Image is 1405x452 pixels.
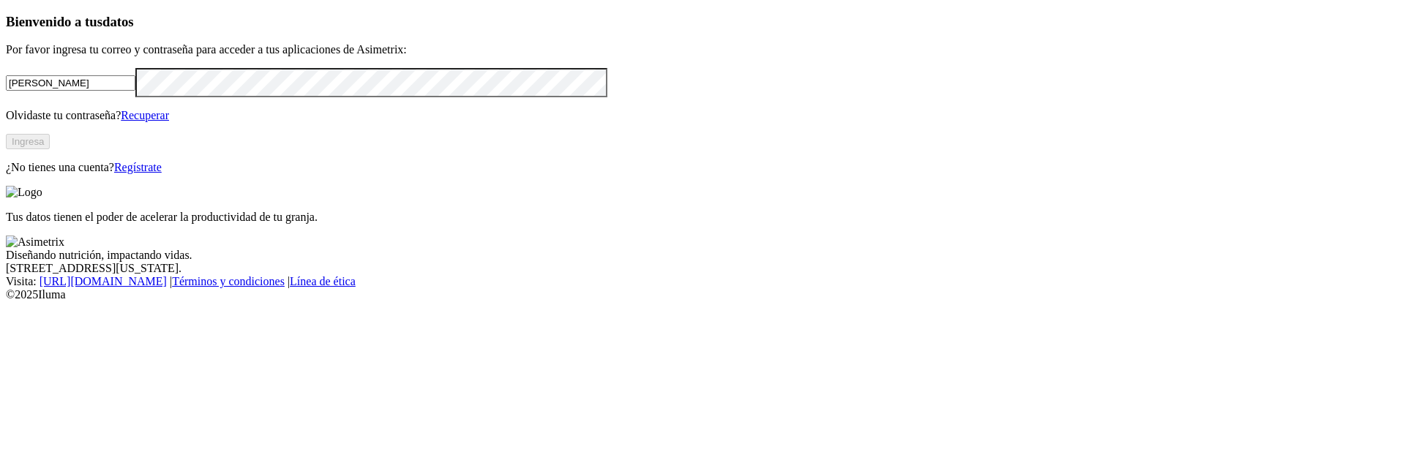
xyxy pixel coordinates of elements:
[102,14,134,29] span: datos
[114,161,162,173] a: Regístrate
[40,275,167,287] a: [URL][DOMAIN_NAME]
[6,161,1399,174] p: ¿No tienes una cuenta?
[6,14,1399,30] h3: Bienvenido a tus
[6,249,1399,262] div: Diseñando nutrición, impactando vidas.
[6,134,50,149] button: Ingresa
[6,75,135,91] input: Tu correo
[6,186,42,199] img: Logo
[6,236,64,249] img: Asimetrix
[290,275,356,287] a: Línea de ética
[121,109,169,121] a: Recuperar
[6,288,1399,301] div: © 2025 Iluma
[6,262,1399,275] div: [STREET_ADDRESS][US_STATE].
[172,275,285,287] a: Términos y condiciones
[6,275,1399,288] div: Visita : | |
[6,109,1399,122] p: Olvidaste tu contraseña?
[6,211,1399,224] p: Tus datos tienen el poder de acelerar la productividad de tu granja.
[6,43,1399,56] p: Por favor ingresa tu correo y contraseña para acceder a tus aplicaciones de Asimetrix:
